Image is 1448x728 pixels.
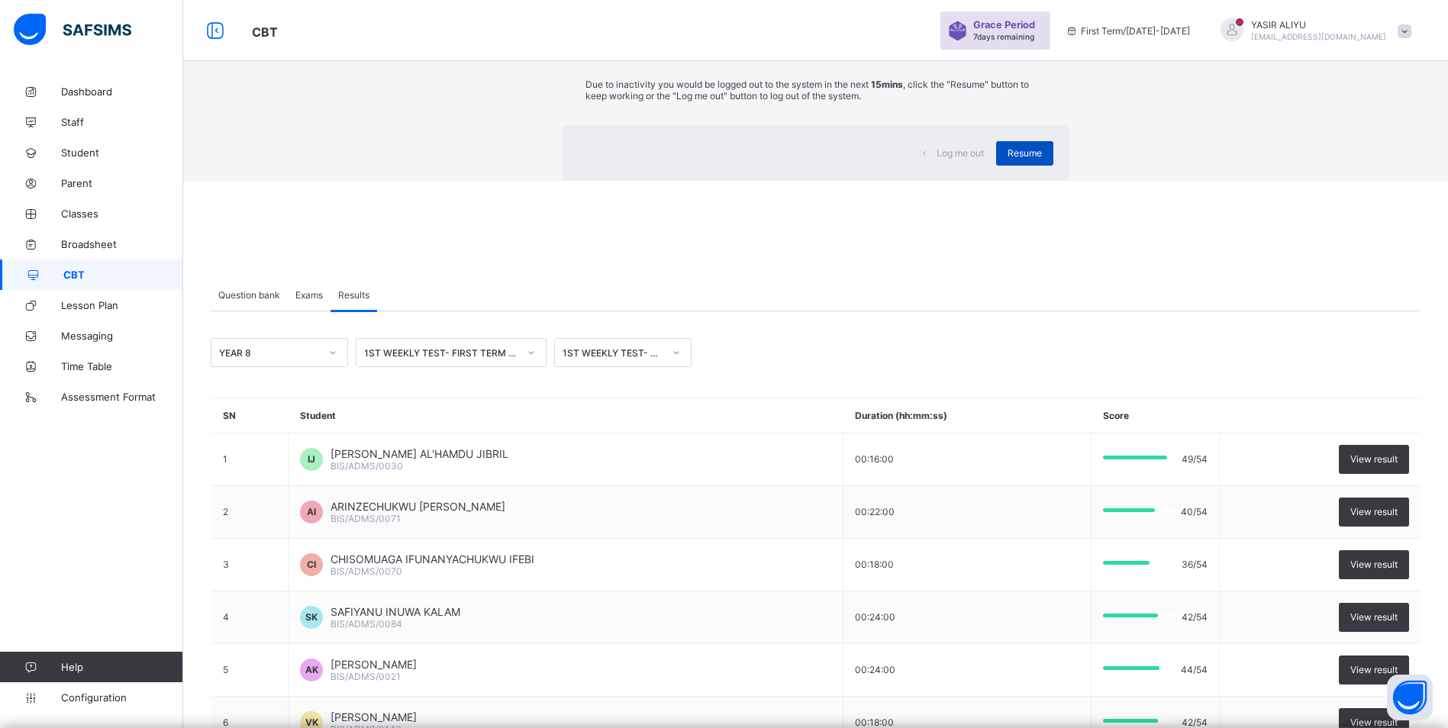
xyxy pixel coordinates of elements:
[1182,611,1208,623] span: 42/54
[223,453,227,465] span: 1
[585,79,1046,101] p: Due to inactivity you would be logged out to the system in the next , click the "Resume" button t...
[305,717,318,728] span: VK
[871,79,903,90] strong: 15mins
[1350,453,1398,465] span: View result
[61,299,183,311] span: Lesson Plan
[563,346,663,358] div: 1ST WEEKLY TEST- YEAR8
[61,391,183,403] span: Assessment Format
[305,664,318,675] span: AK
[973,32,1034,41] span: 7 days remaining
[331,447,508,460] span: [PERSON_NAME] AL'HAMDU JIBRIL
[855,717,894,728] span: 00:18:00
[973,19,1035,31] span: Grace Period
[331,658,417,671] span: [PERSON_NAME]
[218,289,280,301] span: Question bank
[61,85,183,98] span: Dashboard
[1350,506,1398,517] span: View result
[1092,398,1220,433] th: Score
[855,664,895,675] span: 00:24:00
[1387,675,1433,720] button: Open asap
[937,147,984,159] span: Log me out
[1251,19,1386,31] span: YASIR ALIYU
[855,506,895,517] span: 00:22:00
[1350,717,1398,728] span: View result
[308,453,315,465] span: IJ
[1182,717,1208,728] span: 42/54
[331,671,401,682] span: BIS/ADMS/0021
[61,116,183,128] span: Staff
[219,346,320,358] div: YEAR 8
[331,605,460,618] span: SAFIYANU INUWA KALAM
[331,513,401,524] span: BIS/ADMS/0071
[61,238,183,250] span: Broadsheet
[331,618,402,630] span: BIS/ADMS/0084
[1182,453,1208,465] span: 49/54
[1350,559,1398,570] span: View result
[305,611,318,623] span: SK
[14,14,131,46] img: safsims
[211,398,289,433] th: SN
[223,717,228,728] span: 6
[1066,25,1190,37] span: session/term information
[61,147,183,159] span: Student
[331,552,534,565] span: CHISOMUAGA IFUNANYACHUKWU IFEBI
[223,506,228,517] span: 2
[948,21,967,40] img: sticker-purple.71386a28dfed39d6af7621340158ba97.svg
[1182,559,1208,570] span: 36/54
[1350,664,1398,675] span: View result
[307,559,316,570] span: CI
[364,346,518,358] div: 1ST WEEKLY TEST- FIRST TERM 2025/2026- YEAR8
[289,398,843,433] th: Student
[855,559,894,570] span: 00:18:00
[331,500,505,513] span: ARINZECHUKWU [PERSON_NAME]
[1181,506,1208,517] span: 40/54
[843,398,1092,433] th: Duration (hh:mm:ss)
[1181,664,1208,675] span: 44/54
[63,269,183,281] span: CBT
[1205,18,1419,43] div: YASIRALIYU
[338,289,369,301] span: Results
[855,611,895,623] span: 00:24:00
[61,208,183,220] span: Classes
[61,177,183,189] span: Parent
[295,289,323,301] span: Exams
[1251,32,1386,41] span: [EMAIL_ADDRESS][DOMAIN_NAME]
[1008,147,1042,159] span: Resume
[61,360,183,372] span: Time Table
[1350,611,1398,623] span: View result
[223,664,228,675] span: 5
[855,453,894,465] span: 00:16:00
[331,460,403,472] span: BIS/ADMS/0030
[331,565,402,577] span: BIS/ADMS/0070
[307,506,316,517] span: AI
[61,691,182,704] span: Configuration
[331,710,417,723] span: [PERSON_NAME]
[223,559,229,570] span: 3
[223,611,229,623] span: 4
[252,24,278,40] span: CBT
[61,330,183,342] span: Messaging
[61,661,182,673] span: Help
